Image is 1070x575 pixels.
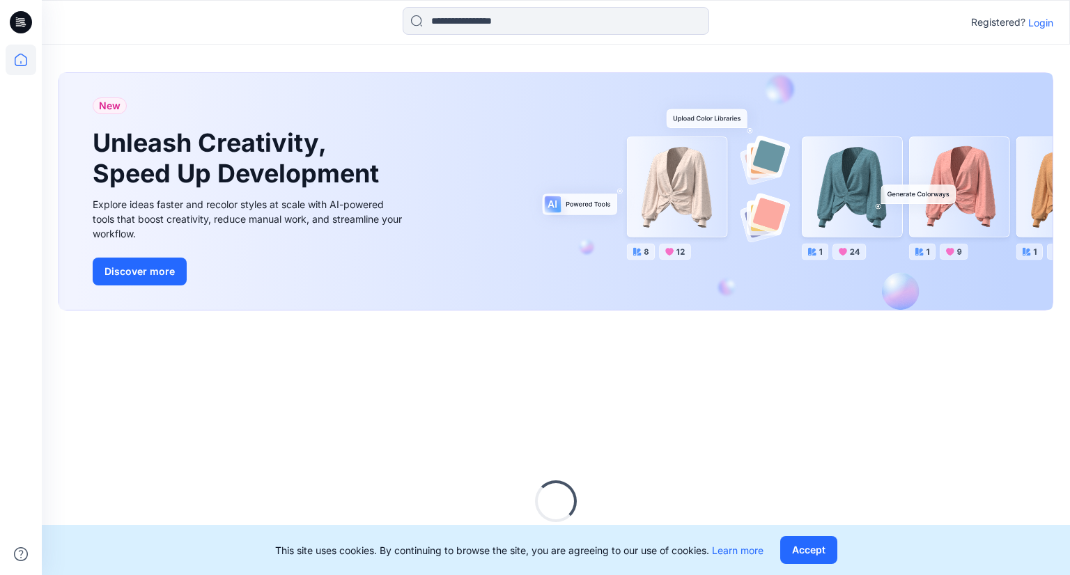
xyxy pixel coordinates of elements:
a: Discover more [93,258,406,285]
button: Accept [780,536,837,564]
span: New [99,97,121,114]
div: Explore ideas faster and recolor styles at scale with AI-powered tools that boost creativity, red... [93,197,406,241]
h1: Unleash Creativity, Speed Up Development [93,128,385,188]
p: This site uses cookies. By continuing to browse the site, you are agreeing to our use of cookies. [275,543,763,558]
button: Discover more [93,258,187,285]
p: Login [1028,15,1053,30]
a: Learn more [712,544,763,556]
p: Registered? [971,14,1025,31]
